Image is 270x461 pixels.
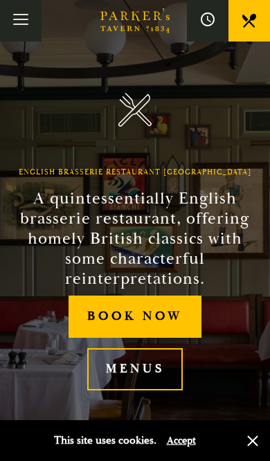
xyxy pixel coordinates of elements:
a: Book Now [69,296,201,338]
h1: English Brasserie Restaurant [GEOGRAPHIC_DATA] [19,168,251,177]
img: Parker's Tavern Brasserie Cambridge [118,93,152,127]
h2: A quintessentially English brasserie restaurant, offering homely British classics with some chara... [17,189,253,289]
button: Accept [167,434,196,447]
a: Menus [87,348,183,390]
button: Close and accept [246,434,260,448]
p: This site uses cookies. [54,431,156,451]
